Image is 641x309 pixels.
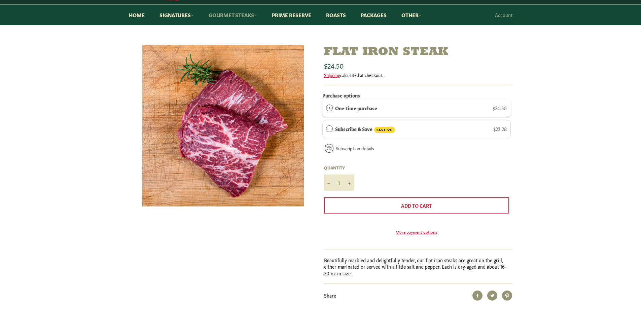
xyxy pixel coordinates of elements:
span: Share [324,292,336,299]
button: Reduce item quantity by one [324,175,334,191]
span: Add to Cart [401,202,432,209]
a: Gourmet Steaks [202,5,264,25]
a: Other [395,5,428,25]
button: Increase item quantity by one [344,175,354,191]
a: More payment options [324,229,509,235]
a: Prime Reserve [265,5,318,25]
span: $23.28 [493,125,507,132]
a: Roasts [319,5,353,25]
h1: Flat Iron Steak [324,45,512,60]
label: One-time purchase [335,104,377,112]
div: Subscribe & Save [326,125,333,132]
div: calculated at checkout. [324,72,512,78]
a: Subscription details [336,145,374,151]
a: Packages [354,5,393,25]
p: Beautifully marbled and delightfully tender, our flat iron steaks are great on the grill, either ... [324,257,512,276]
span: SAVE 5% [374,127,395,133]
label: Purchase options [322,92,360,99]
a: Shipping [324,72,340,78]
span: $24.50 [493,105,507,111]
a: Account [492,5,516,25]
span: $24.50 [324,61,344,70]
label: Subscribe & Save [335,125,395,133]
button: Add to Cart [324,197,509,214]
a: Signatures [153,5,201,25]
a: Home [122,5,151,25]
div: One-time purchase [326,104,333,112]
label: Quantity [324,165,354,170]
img: Flat Iron Steak [142,45,304,206]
